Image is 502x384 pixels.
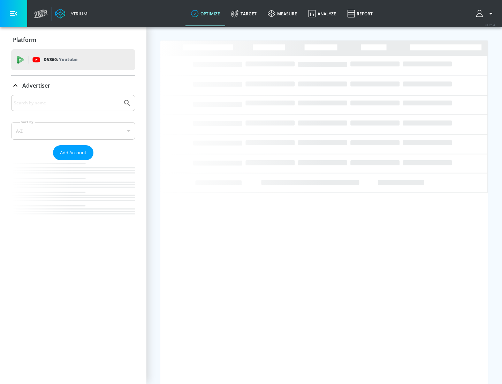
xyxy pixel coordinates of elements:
[11,122,135,140] div: A-Z
[13,36,36,44] p: Platform
[20,120,35,124] label: Sort By
[53,145,93,160] button: Add Account
[60,149,86,157] span: Add Account
[55,8,88,19] a: Atrium
[11,76,135,95] div: Advertiser
[14,98,120,108] input: Search by name
[11,95,135,228] div: Advertiser
[68,10,88,17] div: Atrium
[303,1,342,26] a: Analyze
[59,56,77,63] p: Youtube
[11,30,135,50] div: Platform
[485,23,495,27] span: v 4.25.4
[11,160,135,228] nav: list of Advertiser
[11,49,135,70] div: DV360: Youtube
[262,1,303,26] a: measure
[185,1,226,26] a: optimize
[226,1,262,26] a: Target
[44,56,77,64] p: DV360:
[22,82,50,89] p: Advertiser
[342,1,378,26] a: Report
